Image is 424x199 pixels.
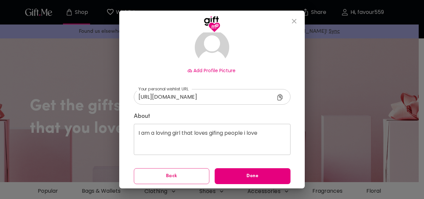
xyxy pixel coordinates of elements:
textarea: I am a loving girl that loves gifing people i love [138,130,286,149]
button: Back [134,168,210,184]
label: About [134,113,291,121]
button: close [286,13,302,29]
span: Add Profile Picture [193,67,236,74]
button: Done [215,168,291,184]
img: Avatar [195,30,229,65]
img: GiftMe Logo [204,16,220,32]
span: Back [134,173,209,180]
span: Done [215,173,291,180]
